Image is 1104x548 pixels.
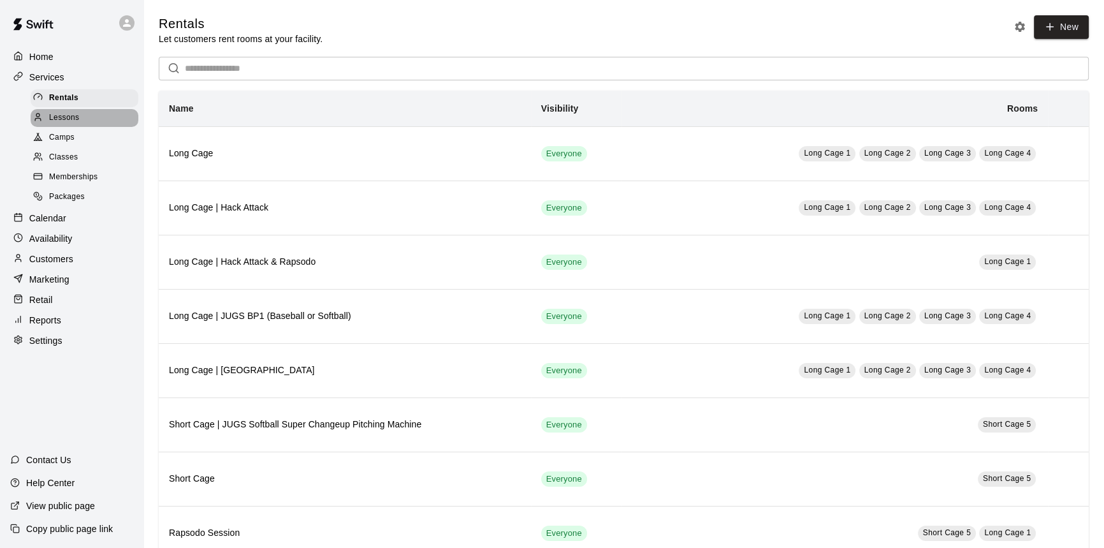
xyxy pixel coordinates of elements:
p: Let customers rent rooms at your facility. [159,33,323,45]
a: Camps [31,128,143,148]
span: Everyone [541,365,587,377]
div: This service is visible to all of your customers [541,146,587,161]
span: Everyone [541,528,587,540]
div: This service is visible to all of your customers [541,255,587,270]
p: Home [29,50,54,63]
span: Long Cage 3 [924,366,971,374]
h6: Short Cage [169,472,521,486]
a: Calendar [10,209,133,228]
div: Rentals [31,89,138,107]
b: Rooms [1007,103,1038,114]
a: Settings [10,331,133,350]
h6: Long Cage | Hack Attack & Rapsodo [169,255,521,269]
div: This service is visible to all of your customers [541,309,587,324]
span: Long Cage 2 [864,366,911,374]
h6: Short Cage | JUGS Softball Super Changeup Pitching Machine [169,418,521,432]
a: Rentals [31,88,143,108]
a: Home [10,47,133,66]
a: Reports [10,311,133,330]
span: Everyone [541,148,587,160]
a: Memberships [31,168,143,188]
h6: Long Cage | Hack Attack [169,201,521,215]
div: Retail [10,290,133,309]
h6: Long Cage | [GEOGRAPHIC_DATA] [169,364,521,378]
p: Contact Us [26,454,71,466]
span: Long Cage 4 [984,311,1031,320]
a: Services [10,68,133,87]
p: Settings [29,334,62,347]
span: Long Cage 1 [804,366,850,374]
p: Customers [29,253,73,265]
p: Marketing [29,273,69,286]
div: This service is visible to all of your customers [541,417,587,433]
p: Copy public page link [26,522,113,535]
div: Memberships [31,168,138,186]
a: Availability [10,229,133,248]
span: Everyone [541,256,587,269]
span: Camps [49,131,75,144]
a: Classes [31,148,143,168]
h5: Rentals [159,15,323,33]
b: Visibility [541,103,579,114]
a: Lessons [31,108,143,128]
p: Help Center [26,477,75,489]
div: Packages [31,188,138,206]
span: Packages [49,191,85,204]
span: Long Cage 1 [804,203,850,212]
span: Everyone [541,419,587,431]
b: Name [169,103,194,114]
a: Packages [31,188,143,207]
span: Long Cage 4 [984,149,1031,158]
span: Long Cage 4 [984,366,1031,374]
h6: Long Cage | JUGS BP1 (Baseball or Softball) [169,309,521,323]
span: Long Cage 3 [924,149,971,158]
span: Short Cage 5 [923,528,971,537]
p: Calendar [29,212,66,225]
span: Long Cage 2 [864,203,911,212]
a: Marketing [10,270,133,289]
span: Long Cage 1 [804,311,850,320]
div: Classes [31,149,138,167]
span: Everyone [541,202,587,214]
p: Availability [29,232,73,245]
span: Rentals [49,92,78,105]
h6: Rapsodo Session [169,526,521,540]
div: This service is visible to all of your customers [541,363,587,378]
span: Everyone [541,473,587,485]
span: Long Cage 1 [984,528,1031,537]
a: New [1034,15,1089,39]
span: Classes [49,151,78,164]
div: This service is visible to all of your customers [541,200,587,216]
div: This service is visible to all of your customers [541,471,587,487]
p: Retail [29,293,53,306]
span: Everyone [541,311,587,323]
span: Long Cage 3 [924,203,971,212]
span: Long Cage 2 [864,311,911,320]
a: Customers [10,249,133,269]
span: Lessons [49,112,80,124]
span: Short Cage 5 [983,474,1031,483]
span: Long Cage 1 [984,257,1031,266]
div: Camps [31,129,138,147]
span: Short Cage 5 [983,420,1031,429]
span: Long Cage 4 [984,203,1031,212]
div: Lessons [31,109,138,127]
button: Rental settings [1010,17,1029,36]
span: Long Cage 1 [804,149,850,158]
div: This service is visible to all of your customers [541,526,587,541]
span: Long Cage 2 [864,149,911,158]
p: Reports [29,314,61,327]
p: View public page [26,500,95,512]
h6: Long Cage [169,147,521,161]
span: Long Cage 3 [924,311,971,320]
p: Services [29,71,64,84]
span: Memberships [49,171,98,184]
